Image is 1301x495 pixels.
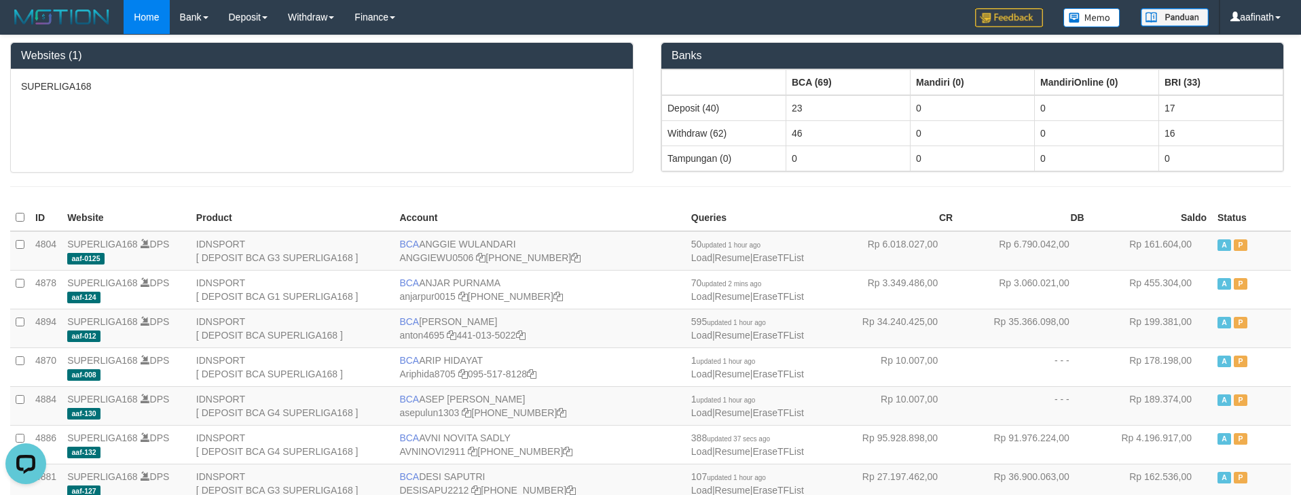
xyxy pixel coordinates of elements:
[1234,317,1247,328] span: Paused
[67,330,100,342] span: aaf-012
[399,291,456,302] a: anjarpur0015
[67,394,138,405] a: SUPERLIGA168
[827,270,959,309] td: Rp 3.349.486,00
[516,330,526,341] a: Copy 4410135022 to clipboard
[827,386,959,425] td: Rp 10.007,00
[1217,394,1231,406] span: Active
[691,355,804,379] span: | |
[752,330,803,341] a: EraseTFList
[1141,8,1209,27] img: panduan.png
[691,369,712,379] a: Load
[911,146,1035,171] td: 0
[752,291,803,302] a: EraseTFList
[827,205,959,231] th: CR
[958,309,1090,347] td: Rp 35.366.098,00
[1217,239,1231,251] span: Active
[62,347,191,386] td: DPS
[752,369,803,379] a: EraseTFList
[715,446,750,457] a: Resume
[571,252,581,263] a: Copy 4062213373 to clipboard
[691,471,766,482] span: 107
[691,239,804,263] span: | |
[691,277,761,288] span: 70
[1090,205,1212,231] th: Saldo
[1217,356,1231,367] span: Active
[394,205,685,231] th: Account
[1212,205,1291,231] th: Status
[563,446,572,457] a: Copy 4062280135 to clipboard
[30,386,62,425] td: 4884
[1035,120,1159,146] td: 0
[62,425,191,464] td: DPS
[1035,146,1159,171] td: 0
[62,270,191,309] td: DPS
[691,330,712,341] a: Load
[707,474,766,481] span: updated 1 hour ago
[691,355,756,366] span: 1
[62,386,191,425] td: DPS
[1217,433,1231,445] span: Active
[715,407,750,418] a: Resume
[476,252,485,263] a: Copy ANGGIEWU0506 to clipboard
[1090,231,1212,271] td: Rp 161.604,00
[752,252,803,263] a: EraseTFList
[691,239,761,250] span: 50
[191,386,395,425] td: IDNSPORT [ DEPOSIT BCA G4 SUPERLIGA168 ]
[67,316,138,327] a: SUPERLIGA168
[399,394,419,405] span: BCA
[191,309,395,347] td: IDNSPORT [ DEPOSIT BCA SUPERLIGA168 ]
[827,425,959,464] td: Rp 95.928.898,00
[1217,472,1231,483] span: Active
[191,347,395,386] td: IDNSPORT [ DEPOSIT BCA SUPERLIGA168 ]
[958,270,1090,309] td: Rp 3.060.021,00
[399,432,419,443] span: BCA
[462,407,471,418] a: Copy asepulun1303 to clipboard
[1159,146,1283,171] td: 0
[557,407,566,418] a: Copy 4062281875 to clipboard
[67,253,105,264] span: aaf-0125
[399,355,419,366] span: BCA
[468,446,477,457] a: Copy AVNINOVI2911 to clipboard
[1234,394,1247,406] span: Paused
[707,319,766,326] span: updated 1 hour ago
[399,471,419,482] span: BCA
[1035,95,1159,121] td: 0
[827,309,959,347] td: Rp 34.240.425,00
[662,146,786,171] td: Tampungan (0)
[67,355,138,366] a: SUPERLIGA168
[691,252,712,263] a: Load
[958,425,1090,464] td: Rp 91.976.224,00
[21,80,623,93] p: SUPERLIGA168
[786,69,911,95] th: Group: activate to sort column ascending
[691,432,804,457] span: | |
[67,471,138,482] a: SUPERLIGA168
[67,292,100,303] span: aaf-124
[67,277,138,288] a: SUPERLIGA168
[662,120,786,146] td: Withdraw (62)
[1159,69,1283,95] th: Group: activate to sort column ascending
[67,408,100,420] span: aaf-130
[527,369,536,379] a: Copy 0955178128 to clipboard
[715,291,750,302] a: Resume
[67,239,138,250] a: SUPERLIGA168
[691,316,766,327] span: 595
[715,369,750,379] a: Resume
[1217,278,1231,290] span: Active
[553,291,563,302] a: Copy 4062281620 to clipboard
[691,394,756,405] span: 1
[1234,239,1247,251] span: Paused
[697,358,756,365] span: updated 1 hour ago
[691,432,770,443] span: 388
[399,316,419,327] span: BCA
[786,120,911,146] td: 46
[399,407,459,418] a: asepulun1303
[911,69,1035,95] th: Group: activate to sort column ascending
[191,425,395,464] td: IDNSPORT [ DEPOSIT BCA G4 SUPERLIGA168 ]
[67,369,100,381] span: aaf-008
[458,369,468,379] a: Copy Ariphida8705 to clipboard
[1090,386,1212,425] td: Rp 189.374,00
[67,447,100,458] span: aaf-132
[394,386,685,425] td: ASEP [PERSON_NAME] [PHONE_NUMBER]
[10,7,113,27] img: MOTION_logo.png
[458,291,468,302] a: Copy anjarpur0015 to clipboard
